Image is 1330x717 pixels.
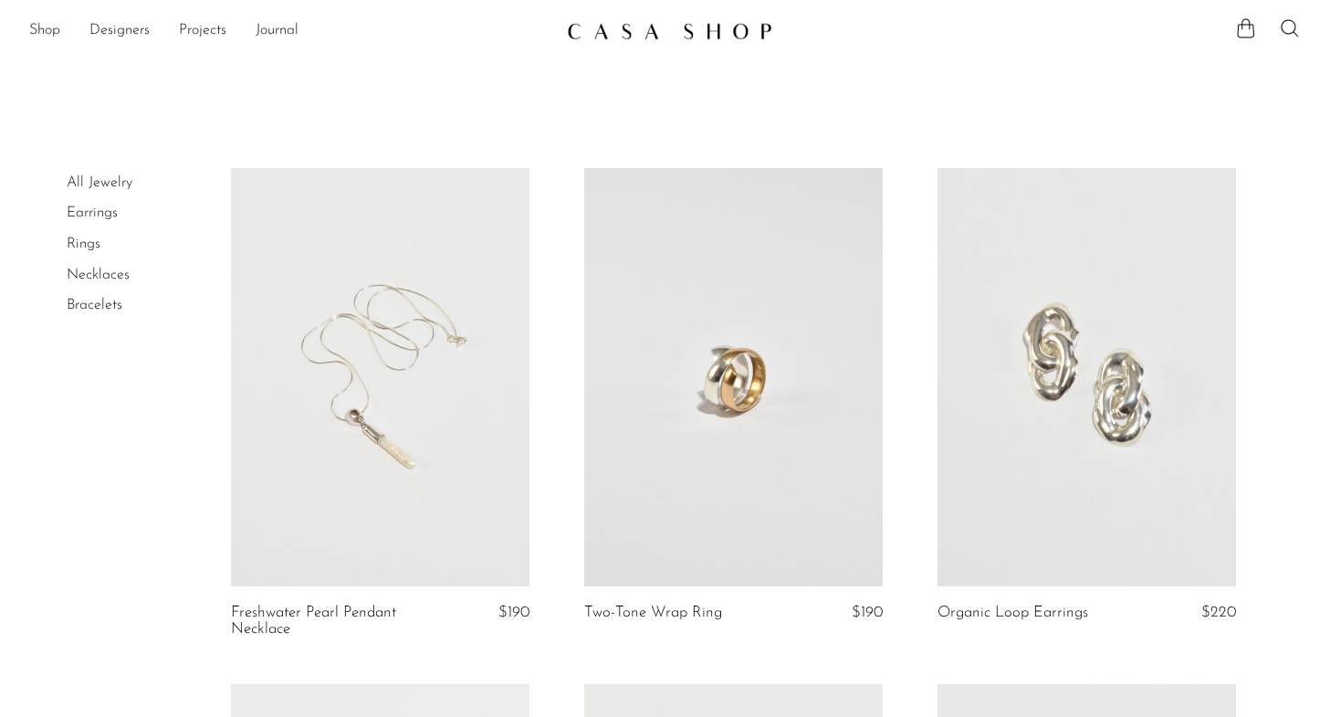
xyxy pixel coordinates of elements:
a: Freshwater Pearl Pendant Necklace [231,605,429,638]
nav: Desktop navigation [29,16,552,47]
a: Bracelets [67,298,122,312]
a: Designers [89,19,150,43]
span: $190 [852,605,883,620]
span: $190 [498,605,529,620]
a: Organic Loop Earrings [937,605,1088,621]
ul: NEW HEADER MENU [29,16,552,47]
span: $220 [1201,605,1236,620]
a: Earrings [67,206,118,220]
a: Two-Tone Wrap Ring [584,605,722,621]
a: Shop [29,19,60,43]
a: Rings [67,237,100,251]
a: Projects [179,19,226,43]
a: Journal [256,19,298,43]
a: Necklaces [67,268,130,282]
a: All Jewelry [67,175,132,190]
